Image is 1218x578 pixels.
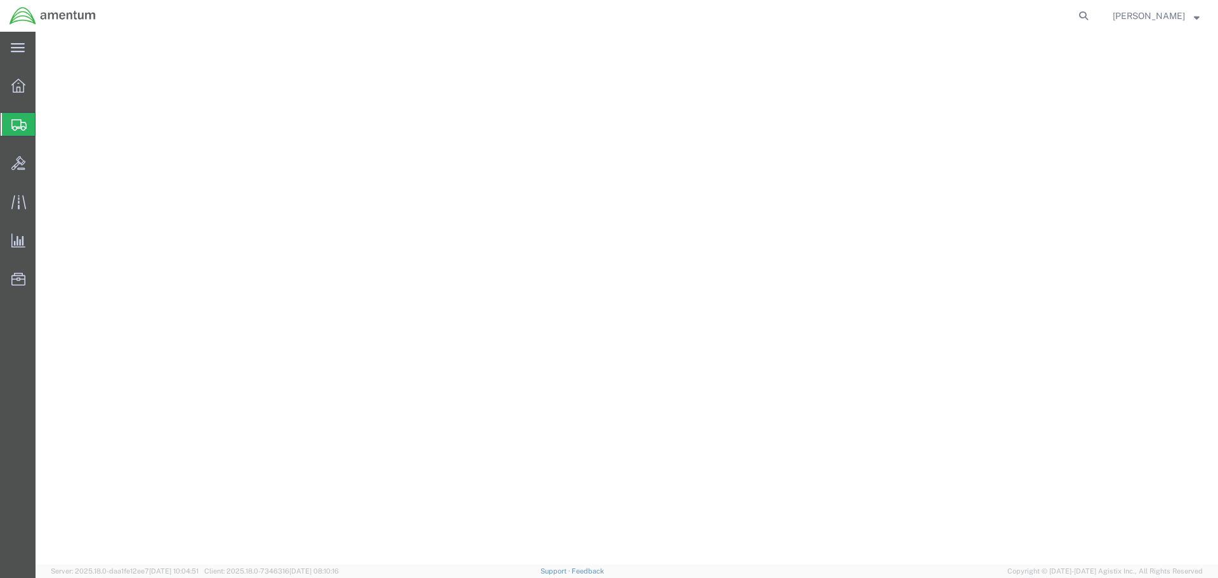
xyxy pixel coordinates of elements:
span: Server: 2025.18.0-daa1fe12ee7 [51,567,199,575]
button: [PERSON_NAME] [1112,8,1200,23]
span: Copyright © [DATE]-[DATE] Agistix Inc., All Rights Reserved [1007,566,1203,577]
span: Client: 2025.18.0-7346316 [204,567,339,575]
iframe: FS Legacy Container [36,32,1218,565]
span: [DATE] 08:10:16 [289,567,339,575]
a: Support [540,567,572,575]
img: logo [9,6,96,25]
span: [DATE] 10:04:51 [149,567,199,575]
span: Ernesto Garcia [1113,9,1185,23]
a: Feedback [572,567,604,575]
